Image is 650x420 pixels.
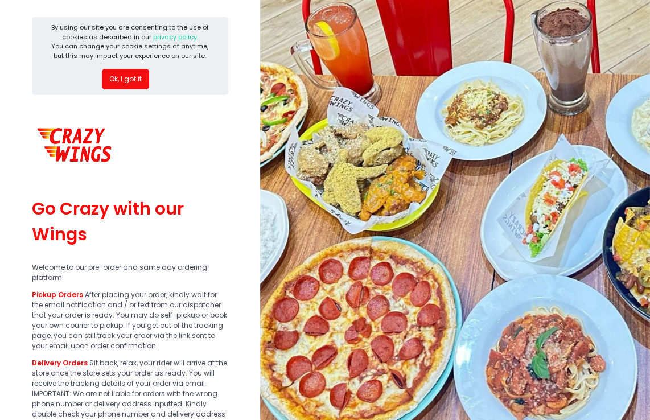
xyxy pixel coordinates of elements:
[32,290,83,299] b: Pickup Orders
[32,290,228,351] div: After placing your order, kindly wait for the email notification and / or text from our dispatche...
[102,69,149,89] button: Ok, I got it
[32,358,88,368] b: Delivery Orders
[153,32,198,42] a: privacy policy.
[50,23,211,60] div: By using our site you are consenting to the use of cookies as described in our You can change you...
[32,187,228,256] div: Go Crazy with our Wings
[32,262,228,283] div: Welcome to our pre-order and same day ordering platform!
[32,102,117,187] img: Crazy Wings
